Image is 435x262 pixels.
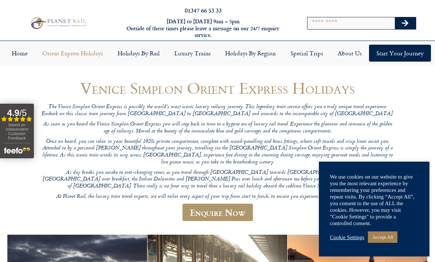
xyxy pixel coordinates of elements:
a: Special Trips [283,45,330,62]
a: Luxury Trains [167,45,218,62]
div: We use cookies on our website to give you the most relevant experience by remembering your prefer... [330,173,418,227]
p: At Planet Rail, the luxury train travel experts, we will tailor every aspect of your trip from st... [41,193,394,200]
p: As day breaks you awake to ever-changing views as you travel through [GEOGRAPHIC_DATA] towards [G... [41,169,394,190]
img: Planet Rail Train Holidays Logo [28,16,87,30]
p: The Venice Simplon Orient Express is possibly the world’s most iconic luxury railway journey. Thi... [41,104,394,117]
a: Holidays by Region [218,45,283,62]
a: Enquire Now [182,204,253,221]
a: Cookie Settings [330,234,364,241]
a: Accept All [368,231,397,243]
button: Search [395,17,416,29]
h6: [DATE] to [DATE] 9am – 5pm Outside of these times please leave a message on our 24/7 enquiry serv... [118,18,288,39]
p: Once on board, you can relax in your beautiful 1920s private compartment, complete with wood-pane... [41,138,394,166]
a: Orient Express Holidays [35,45,110,62]
a: 01347 66 53 33 [185,6,222,14]
a: About Us [330,45,369,62]
h1: Venice Simplon Orient Express Holidays [41,79,394,97]
nav: Menu [4,45,431,62]
a: Holidays by Rail [110,45,167,62]
a: Home [4,45,35,62]
a: Start your Journey [369,45,431,62]
p: As soon as you board the Venice Simplon Orient Express you will step back in time to a bygone era... [41,121,394,135]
